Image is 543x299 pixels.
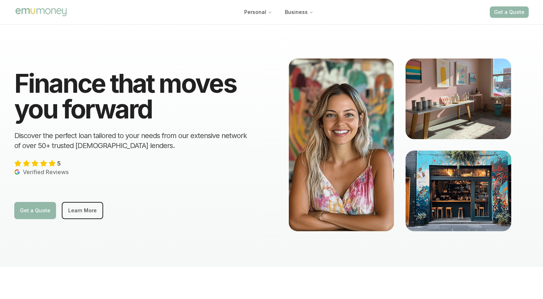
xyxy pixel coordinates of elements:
a: Get a Quote [14,202,56,219]
a: Learn More [62,202,103,219]
span: 5 [57,159,61,168]
img: Blonde girl running a business [289,59,394,231]
button: Get a Quote [490,6,529,18]
button: Personal [238,6,278,19]
h1: Finance that moves you forward [14,71,255,122]
button: Business [279,6,319,19]
p: Verified Reviews [14,168,69,176]
img: Boutique home wares store [406,59,511,139]
h2: Discover the perfect loan tailored to your needs from our extensive network of over 50+ trusted [... [14,131,255,151]
img: Verified [14,169,20,175]
img: Emu Money [14,7,68,17]
img: Cafe in Byron Bay [406,151,511,231]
